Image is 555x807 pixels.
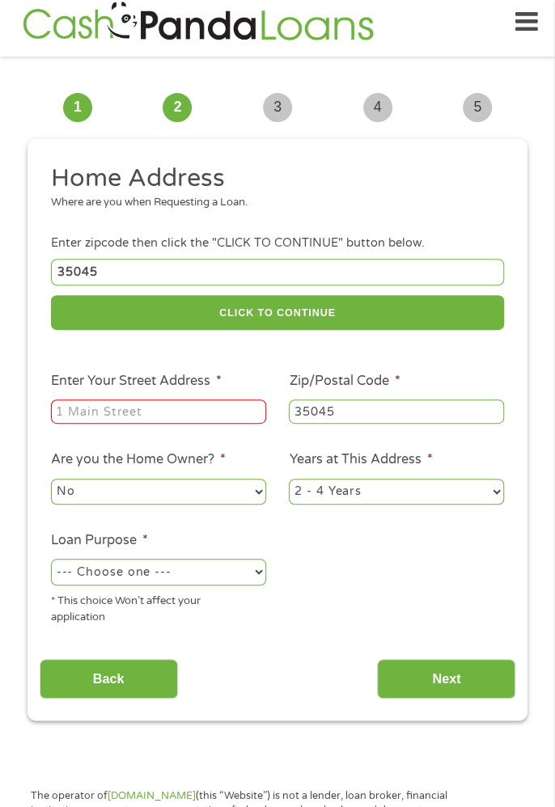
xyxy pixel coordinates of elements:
div: Enter zipcode then click the "CLICK TO CONTINUE" button below. [51,234,504,252]
label: Enter Your Street Address [51,373,222,390]
div: * This choice Won’t affect your application [51,588,266,626]
button: CLICK TO CONTINUE [51,295,504,330]
label: Zip/Postal Code [289,373,400,390]
span: 1 [63,93,92,122]
input: Enter Zipcode (e.g 01510) [51,259,504,285]
input: Next [377,659,515,699]
span: 3 [263,93,292,122]
span: 2 [163,93,192,122]
span: 4 [363,93,392,122]
a: [DOMAIN_NAME] [108,789,196,802]
div: Where are you when Requesting a Loan. [51,195,493,211]
label: Years at This Address [289,451,432,468]
label: Loan Purpose [51,532,148,549]
input: Back [40,659,178,699]
span: 5 [463,93,492,122]
h2: Home Address [51,163,493,195]
input: 1 Main Street [51,399,266,424]
label: Are you the Home Owner? [51,451,226,468]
